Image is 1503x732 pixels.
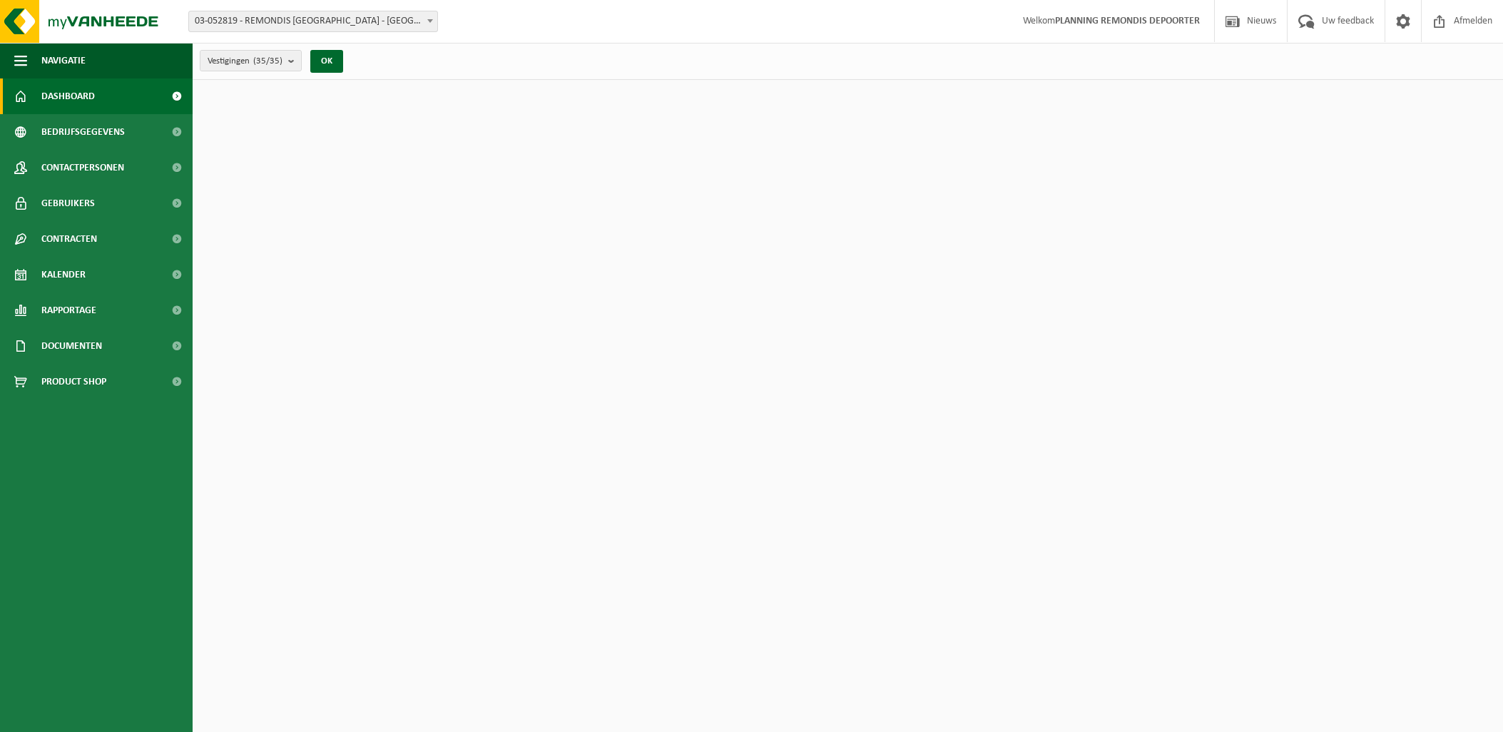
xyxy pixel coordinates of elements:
[41,328,102,364] span: Documenten
[1055,16,1200,26] strong: PLANNING REMONDIS DEPOORTER
[41,257,86,293] span: Kalender
[41,150,124,185] span: Contactpersonen
[41,114,125,150] span: Bedrijfsgegevens
[41,78,95,114] span: Dashboard
[41,221,97,257] span: Contracten
[208,51,282,72] span: Vestigingen
[253,56,282,66] count: (35/35)
[188,11,438,32] span: 03-052819 - REMONDIS WEST-VLAANDEREN - OOSTENDE
[41,185,95,221] span: Gebruikers
[41,364,106,400] span: Product Shop
[310,50,343,73] button: OK
[200,50,302,71] button: Vestigingen(35/35)
[41,293,96,328] span: Rapportage
[41,43,86,78] span: Navigatie
[189,11,437,31] span: 03-052819 - REMONDIS WEST-VLAANDEREN - OOSTENDE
